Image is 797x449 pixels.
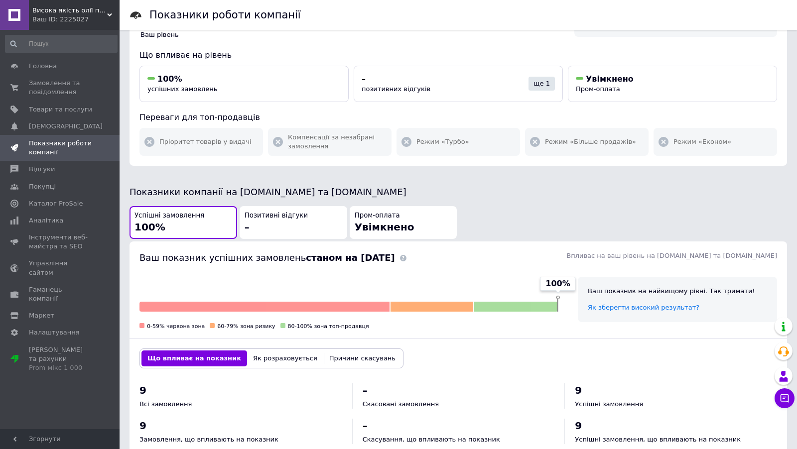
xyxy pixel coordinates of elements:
[354,66,563,102] button: –позитивних відгуківще 1
[306,252,395,263] b: станом на [DATE]
[416,137,469,146] span: Режим «Турбо»
[568,66,777,102] button: УвімкненоПром-оплата
[139,112,260,122] span: Переваги для топ-продавців
[245,211,308,221] span: Позитивні відгуки
[362,85,430,93] span: позитивних відгуків
[673,137,731,146] span: Режим «Економ»
[575,420,582,432] span: 9
[139,400,192,408] span: Всі замовлення
[545,278,570,289] span: 100%
[29,328,80,337] span: Налаштування
[134,221,165,233] span: 100%
[545,137,636,146] span: Режим «Більше продажів»
[29,259,92,277] span: Управління сайтом
[139,384,146,396] span: 9
[29,122,103,131] span: [DEMOGRAPHIC_DATA]
[29,345,92,373] span: [PERSON_NAME] та рахунки
[29,216,63,225] span: Аналітика
[586,74,634,84] span: Увімкнено
[529,77,555,91] div: ще 1
[139,436,278,443] span: Замовлення, що впливають на показник
[147,323,205,330] span: 0-59% червона зона
[575,384,582,396] span: 9
[323,350,401,366] button: Причини скасувань
[29,363,92,372] div: Prom мікс 1 000
[363,384,368,396] span: –
[247,350,323,366] button: Як розраховується
[141,350,247,366] button: Що впливає на показник
[139,66,349,102] button: 100%успішних замовлень
[157,74,182,84] span: 100%
[140,30,179,39] span: Ваш рівень
[29,199,83,208] span: Каталог ProSale
[139,420,146,432] span: 9
[288,323,369,330] span: 80-100% зона топ-продавця
[240,206,347,239] button: Позитивні відгуки–
[29,105,92,114] span: Товари та послуги
[576,85,620,93] span: Пром-оплата
[217,323,275,330] span: 60-79% зона ризику
[363,420,368,432] span: –
[29,165,55,174] span: Відгуки
[362,74,366,84] span: –
[130,206,237,239] button: Успішні замовлення100%
[355,211,400,221] span: Пром-оплата
[575,436,741,443] span: Успішні замовлення, що впливають на показник
[355,221,414,233] span: Увімкнено
[130,187,406,197] span: Показники компанії на [DOMAIN_NAME] та [DOMAIN_NAME]
[350,206,457,239] button: Пром-оплатаУвімкнено
[288,133,387,151] span: Компенсації за незабрані замовлення
[32,6,107,15] span: Висока якість олії починається з НАШОГО ОБЛАДНАННЯ.
[29,233,92,251] span: Інструменти веб-майстра та SEO
[147,85,217,93] span: успішних замовлень
[139,50,232,60] span: Що впливає на рівень
[775,388,795,408] button: Чат з покупцем
[29,285,92,303] span: Гаманець компанії
[29,62,57,71] span: Головна
[29,139,92,157] span: Показники роботи компанії
[29,311,54,320] span: Маркет
[566,252,777,259] span: Впливає на ваш рівень на [DOMAIN_NAME] та [DOMAIN_NAME]
[363,436,500,443] span: Скасування, що впливають на показник
[363,400,439,408] span: Скасовані замовлення
[575,400,643,408] span: Успішні замовлення
[588,287,767,296] div: Ваш показник на найвищому рівні. Так тримати!
[588,304,699,311] a: Як зберегти високий результат?
[29,79,92,97] span: Замовлення та повідомлення
[134,211,204,221] span: Успішні замовлення
[32,15,120,24] div: Ваш ID: 2225027
[139,252,395,263] span: Ваш показник успішних замовлень
[5,35,118,53] input: Пошук
[245,221,250,233] span: –
[149,9,301,21] h1: Показники роботи компанії
[29,182,56,191] span: Покупці
[159,137,252,146] span: Пріоритет товарів у видачі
